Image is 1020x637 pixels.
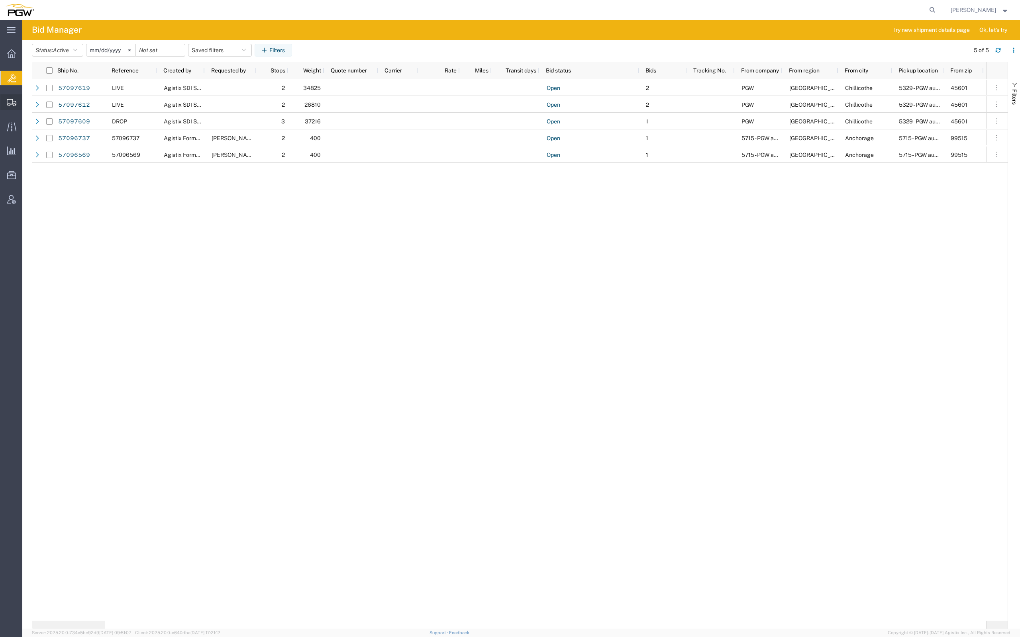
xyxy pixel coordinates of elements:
[741,118,754,125] span: PGW
[951,102,967,108] span: 45601
[32,630,131,635] span: Server: 2025.20.0-734e5bc92d9
[112,135,139,141] span: 57096737
[282,85,285,91] span: 2
[646,135,648,141] span: 1
[164,135,219,141] span: Agistix Form Services
[899,118,1014,125] span: 5329 - PGW autoglass - Chillicothe
[58,115,90,128] a: 57097609
[741,85,754,91] span: PGW
[646,152,648,158] span: 1
[741,135,828,141] span: 5715 - PGW autoglass - Anchorage
[546,67,571,74] span: Bid status
[741,67,779,74] span: From company
[58,132,90,145] a: 57096737
[693,67,726,74] span: Tracking No.
[546,99,561,111] a: Open
[845,135,874,141] span: Anchorage
[898,67,938,74] span: Pickup location
[950,5,1009,15] button: [PERSON_NAME]
[845,118,873,125] span: Chillicothe
[58,99,90,111] a: 57097612
[789,152,846,158] span: North America
[331,67,367,74] span: Quote number
[789,135,846,141] span: North America
[449,630,469,635] a: Feedback
[310,135,321,141] span: 400
[466,67,488,74] span: Miles
[281,118,285,125] span: 3
[430,630,449,635] a: Support
[112,152,140,158] span: 57096569
[282,152,285,158] span: 2
[32,44,83,57] button: Status:Active
[164,118,215,125] span: Agistix SDI Services
[282,135,285,141] span: 2
[53,47,69,53] span: Active
[951,6,996,14] span: Ksenia Gushchina-Kerecz
[845,102,873,108] span: Chillicothe
[974,46,989,55] div: 5 of 5
[303,85,321,91] span: 34825
[211,67,246,74] span: Requested by
[310,152,321,158] span: 400
[384,67,402,74] span: Carrier
[58,82,90,95] a: 57097619
[899,102,1014,108] span: 5329 - PGW autoglass - Chillicothe
[112,118,127,125] span: DROP
[973,23,1014,36] button: Ok, let's try
[304,102,321,108] span: 26810
[164,102,215,108] span: Agistix SDI Services
[951,118,967,125] span: 45601
[58,149,90,162] a: 57096569
[741,102,754,108] span: PGW
[99,630,131,635] span: [DATE] 09:51:07
[546,115,561,128] a: Open
[112,67,139,74] span: Reference
[892,26,970,34] span: Try new shipment details page
[164,152,219,158] span: Agistix Form Services
[212,152,257,158] span: Mathew Huckabee
[789,102,846,108] span: North America
[845,85,873,91] span: Chillicothe
[295,67,321,74] span: Weight
[6,4,34,16] img: logo
[86,44,135,56] input: Not set
[305,118,321,125] span: 37216
[951,135,967,141] span: 99515
[32,20,82,40] h4: Bid Manager
[845,67,868,74] span: From city
[789,118,846,125] span: North America
[741,152,828,158] span: 5715 - PGW autoglass - Anchorage
[899,85,1014,91] span: 5329 - PGW autoglass - Chillicothe
[190,630,220,635] span: [DATE] 17:21:12
[498,67,536,74] span: Transit days
[255,44,292,57] button: Filters
[646,118,648,125] span: 1
[646,85,649,91] span: 2
[263,67,285,74] span: Stops
[645,67,656,74] span: Bids
[546,132,561,145] a: Open
[112,102,124,108] span: LIVE
[282,102,285,108] span: 2
[899,152,985,158] span: 5715 - PGW autoglass - Anchorage
[424,67,457,74] span: Rate
[789,67,820,74] span: From region
[163,67,191,74] span: Created by
[164,85,215,91] span: Agistix SDI Services
[188,44,252,57] button: Saved filters
[112,85,124,91] span: LIVE
[845,152,874,158] span: Anchorage
[951,152,967,158] span: 99515
[1011,89,1018,105] span: Filters
[950,67,972,74] span: From zip
[136,44,185,56] input: Not set
[646,102,649,108] span: 2
[888,629,1010,636] span: Copyright © [DATE]-[DATE] Agistix Inc., All Rights Reserved
[135,630,220,635] span: Client: 2025.20.0-e640dba
[546,149,561,162] a: Open
[546,82,561,95] a: Open
[899,135,985,141] span: 5715 - PGW autoglass - Anchorage
[951,85,967,91] span: 45601
[212,135,257,141] span: Mathew Huckabee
